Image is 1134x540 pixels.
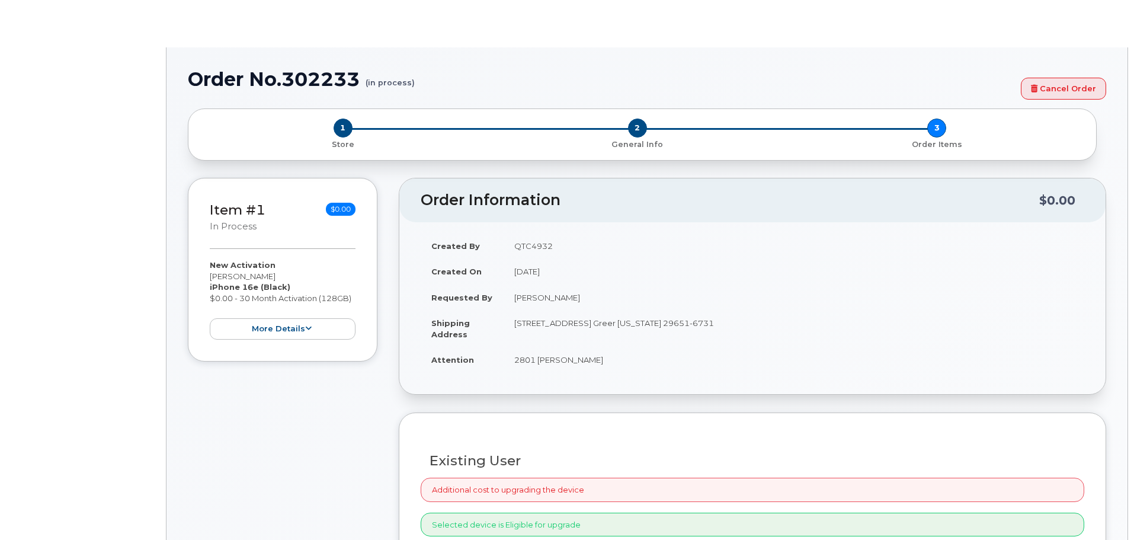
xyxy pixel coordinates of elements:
[210,318,355,340] button: more details
[431,293,492,302] strong: Requested By
[431,355,474,365] strong: Attention
[431,318,470,339] strong: Shipping Address
[504,258,1084,285] td: [DATE]
[431,267,482,276] strong: Created On
[188,69,1015,90] h1: Order No.302233
[488,138,787,150] a: 2 General Info
[326,203,355,216] span: $0.00
[210,260,355,340] div: [PERSON_NAME] $0.00 - 30 Month Activation (128GB)
[628,119,647,138] span: 2
[366,69,415,87] small: (in process)
[421,513,1084,537] div: Selected device is Eligible for upgrade
[421,192,1039,209] h2: Order Information
[210,260,276,270] strong: New Activation
[210,202,265,218] a: Item #1
[430,453,1075,468] h3: Existing User
[334,119,353,138] span: 1
[198,138,488,150] a: 1 Store
[210,221,257,232] small: in process
[203,139,483,150] p: Store
[504,285,1084,311] td: [PERSON_NAME]
[210,282,290,292] strong: iPhone 16e (Black)
[431,241,480,251] strong: Created By
[1039,189,1075,212] div: $0.00
[421,478,1084,502] div: Additional cost to upgrading the device
[504,347,1084,373] td: 2801 [PERSON_NAME]
[504,233,1084,259] td: QTC4932
[1021,78,1106,100] a: Cancel Order
[504,310,1084,347] td: [STREET_ADDRESS] Greer [US_STATE] 29651-6731
[492,139,782,150] p: General Info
